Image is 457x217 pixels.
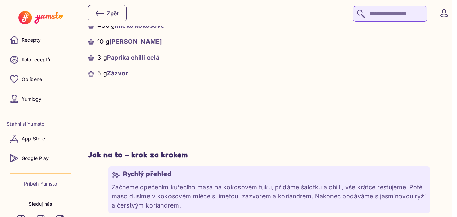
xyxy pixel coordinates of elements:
[18,11,63,24] img: Yumsto logo
[109,38,162,45] span: [PERSON_NAME]
[7,71,74,87] a: Oblíbené
[112,182,427,210] p: Začneme opečením kuřecího masa na kokosovém tuku, přidáme šalotku a chilli, vše krátce restujeme....
[96,9,119,17] div: Zpět
[88,150,450,160] h3: Jak na to – krok za krokem
[97,69,128,78] p: 5 g
[107,70,128,77] span: Zázvor
[7,32,74,48] a: Recepty
[7,51,74,68] a: Kolo receptů
[22,95,41,102] p: Yumlogy
[88,5,127,21] button: Zpět
[22,135,45,142] p: App Store
[29,201,52,208] p: Sleduj nás
[107,54,159,61] span: Paprika chilli celá
[7,91,74,107] a: Yumlogy
[97,37,162,46] p: 10 g
[24,180,57,187] a: Příběh Yumsto
[22,76,42,83] p: Oblíbené
[22,56,50,63] p: Kolo receptů
[7,121,74,127] li: Stáhni si Yumsto
[7,131,74,147] a: App Store
[22,37,41,43] p: Recepty
[88,91,450,136] iframe: Advertisement
[7,150,74,167] a: Google Play
[97,53,159,62] p: 3 g
[22,155,49,162] p: Google Play
[123,170,172,178] h4: Rychlý přehled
